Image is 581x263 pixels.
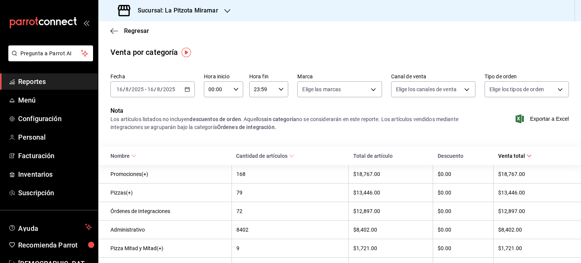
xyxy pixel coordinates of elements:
[18,114,92,124] span: Configuración
[264,116,296,122] strong: sin categoría
[110,27,149,34] button: Regresar
[110,106,475,115] p: Nota
[353,190,428,196] div: $13,446.00
[110,190,227,196] div: Pizzas(+)
[353,245,428,251] div: $1,721.00
[116,86,123,92] input: --
[236,171,344,177] div: 168
[163,86,176,92] input: ----
[498,208,569,214] div: $12,897.00
[498,153,532,159] span: Venta total
[110,245,227,251] div: Pizza Mitad y Mitad(+)
[125,86,129,92] input: --
[236,208,344,214] div: 72
[236,153,294,159] span: Cantidad de artículos
[8,45,93,61] button: Pregunta a Parrot AI
[18,76,92,87] span: Reportes
[110,227,227,233] div: Administrativo
[5,55,93,63] a: Pregunta a Parrot AI
[160,86,163,92] span: /
[83,20,89,26] button: open_drawer_menu
[157,86,160,92] input: --
[498,227,569,233] div: $8,402.00
[353,171,428,177] div: $18,767.00
[132,6,218,15] h3: Sucursal: La Pitzota Miramar
[485,74,569,79] label: Tipo de orden
[110,208,227,214] div: Órdenes de Integraciones
[353,208,428,214] div: $12,897.00
[18,188,92,198] span: Suscripción
[438,227,489,233] div: $0.00
[236,190,344,196] div: 79
[349,146,433,165] th: Total de artículo
[204,74,243,79] label: Hora inicio
[217,124,276,130] strong: Órdenes de integración.
[391,74,475,79] label: Canal de venta
[190,116,241,122] strong: descuentos de orden
[438,171,489,177] div: $0.00
[236,245,344,251] div: 9
[498,171,569,177] div: $18,767.00
[498,245,569,251] div: $1,721.00
[18,240,92,250] span: Recomienda Parrot
[18,223,82,232] span: Ayuda
[110,115,475,131] div: Los artículos listados no incluyen . Aquellos no se considerarán en este reporte. Los artículos v...
[18,132,92,142] span: Personal
[147,86,154,92] input: --
[353,227,428,233] div: $8,402.00
[498,190,569,196] div: $13,446.00
[110,74,195,79] label: Fecha
[302,86,341,93] span: Elige las marcas
[433,146,494,165] th: Descuento
[131,86,144,92] input: ----
[182,48,191,57] img: Tooltip marker
[236,227,344,233] div: 8402
[297,74,382,79] label: Marca
[124,27,149,34] span: Regresar
[438,208,489,214] div: $0.00
[396,86,457,93] span: Elige los canales de venta
[154,86,156,92] span: /
[18,169,92,179] span: Inventarios
[110,153,137,159] span: Nombre
[123,86,125,92] span: /
[517,114,569,123] button: Exportar a Excel
[438,190,489,196] div: $0.00
[489,86,544,93] span: Elige los tipos de orden
[110,171,227,177] div: Promociones(+)
[438,245,489,251] div: $0.00
[110,47,178,58] div: Venta por categoría
[20,50,81,58] span: Pregunta a Parrot AI
[129,86,131,92] span: /
[18,95,92,105] span: Menú
[18,151,92,161] span: Facturación
[249,74,289,79] label: Hora fin
[145,86,146,92] span: -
